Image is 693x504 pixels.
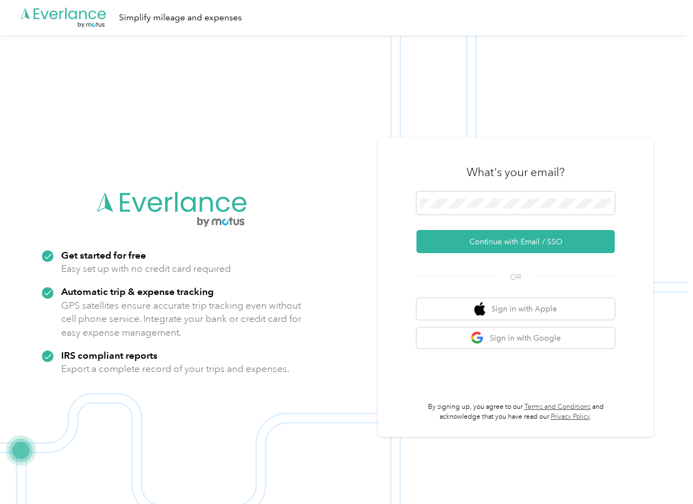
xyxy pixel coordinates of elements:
h3: What's your email? [467,165,565,180]
strong: IRS compliant reports [61,349,158,361]
img: google logo [470,331,484,345]
strong: Get started for free [61,249,146,261]
p: Easy set up with no credit card required [61,262,231,276]
span: OR [496,271,535,283]
a: Privacy Policy [551,413,590,421]
p: GPS satellites ensure accurate trip tracking even without cell phone service. Integrate your bank... [61,299,302,339]
img: apple logo [474,302,485,316]
button: apple logoSign in with Apple [416,298,615,320]
iframe: Everlance-gr Chat Button Frame [631,442,693,504]
strong: Automatic trip & expense tracking [61,286,214,297]
button: google logoSign in with Google [416,327,615,349]
div: Simplify mileage and expenses [119,11,242,25]
p: Export a complete record of your trips and expenses. [61,362,289,376]
a: Terms and Conditions [524,403,591,411]
button: Continue with Email / SSO [416,230,615,253]
p: By signing up, you agree to our and acknowledge that you have read our . [416,402,615,421]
